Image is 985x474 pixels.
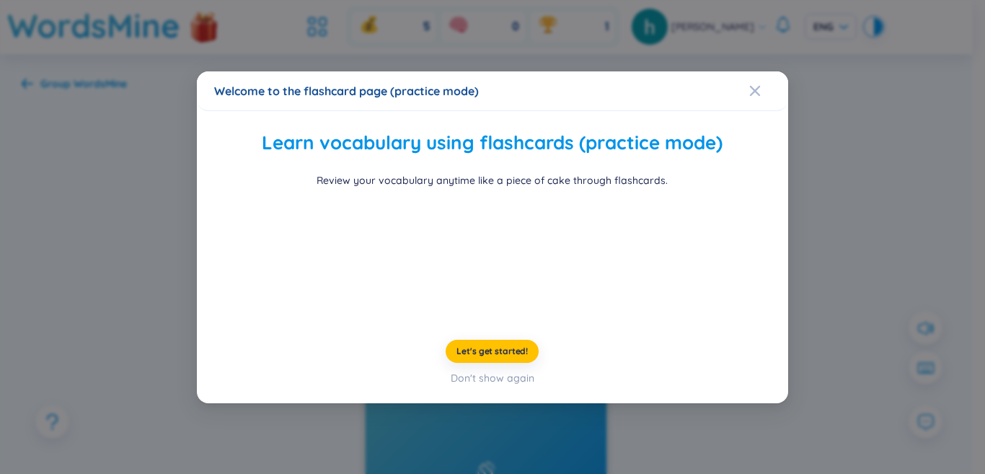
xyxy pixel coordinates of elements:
div: Don't show again [451,369,534,385]
div: Review your vocabulary anytime like a piece of cake through flashcards. [317,172,668,188]
h2: Learn vocabulary using flashcards (practice mode) [218,128,767,158]
button: Let's get started! [446,339,539,362]
button: Close [749,71,788,110]
div: Welcome to the flashcard page (practice mode) [214,83,771,99]
span: Let's get started! [457,345,529,356]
